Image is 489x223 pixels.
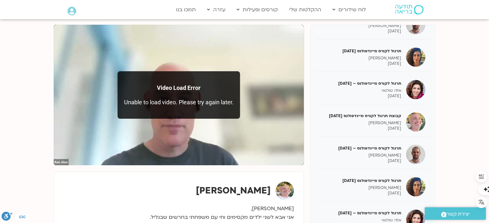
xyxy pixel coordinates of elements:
[320,113,401,119] h5: קבוצת תרגול לקורס מיינדפולנס [DATE]
[447,210,470,219] span: יצירת קשר
[406,145,425,164] img: תרגול לקורס מיינדפולנס – 9/7/25
[320,61,401,66] p: [DATE]
[320,56,401,61] p: [PERSON_NAME]
[320,93,401,99] p: [DATE]
[276,182,294,200] img: רון אלון
[406,177,425,196] img: תרגול לקורס מיינדפולנס 10.7.25
[196,184,271,197] strong: [PERSON_NAME]
[233,4,281,16] a: קורסים ופעילות
[320,145,401,151] h5: תרגול לקורס מיינדפולנס – [DATE]
[320,120,401,126] p: [PERSON_NAME]
[173,4,199,16] a: תמכו בנו
[320,153,401,158] p: [PERSON_NAME]
[320,126,401,131] p: [DATE]
[320,218,401,223] p: אלה טולנאי
[320,185,401,191] p: [PERSON_NAME]
[64,204,294,213] div: [PERSON_NAME],
[395,5,423,14] img: תודעה בריאה
[286,4,324,16] a: ההקלטות שלי
[425,207,486,220] a: יצירת קשר
[406,47,425,67] img: תרגול לקורס מיינדפולנס 3.7.25
[406,80,425,99] img: תרגול לקורס מיינדפולנס – 6/7/25
[329,4,369,16] a: לוח שידורים
[320,23,401,29] p: [PERSON_NAME]
[320,81,401,86] h5: תרגול לקורס מיינדפולנס – [DATE]
[320,178,401,184] h5: תרגול לקורס מיינדפולנס [DATE]
[320,88,401,93] p: אלה טולנאי
[320,158,401,164] p: [DATE]
[406,112,425,132] img: קבוצת תרגול לקורס מיינדפולנס 8.7.25
[204,4,229,16] a: עזרה
[320,48,401,54] h5: תרגול לקורס מיינדפולנס [DATE]
[320,210,401,216] h5: תרגול לקורס מיינדפולנס – [DATE]
[64,213,294,222] div: אני אבא לשני ילדים מקסימים וחי עם משפחתי בחרשים שבגליל.
[320,29,401,34] p: [DATE]
[320,191,401,196] p: [DATE]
